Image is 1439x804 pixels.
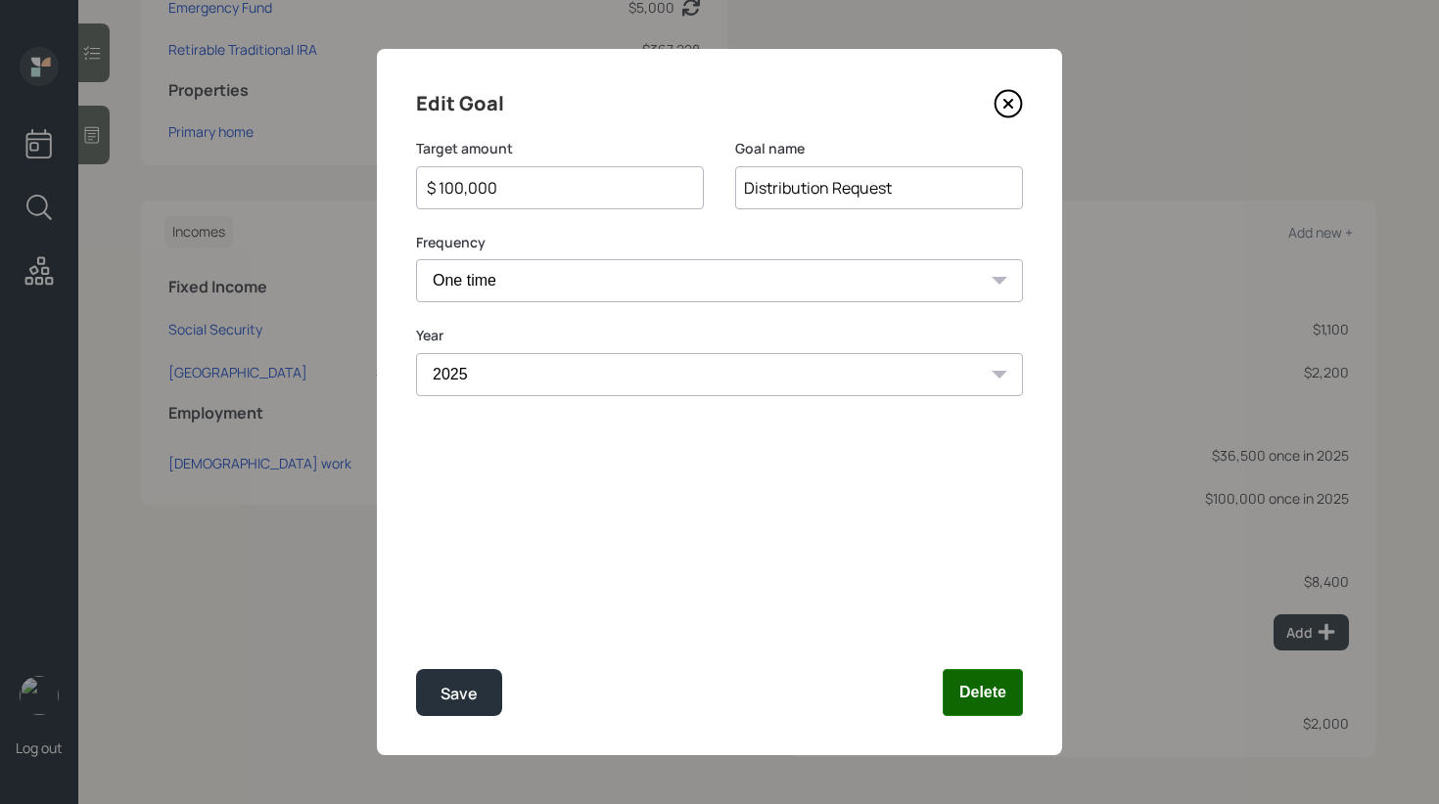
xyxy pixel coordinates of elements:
[735,139,1023,158] label: Goal name
[416,326,1023,345] label: Year
[416,669,502,716] button: Save
[416,139,704,158] label: Target amount
[416,233,1023,252] label: Frequency
[416,88,504,119] h4: Edit Goal
[441,681,478,707] div: Save
[943,669,1023,716] button: Delete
